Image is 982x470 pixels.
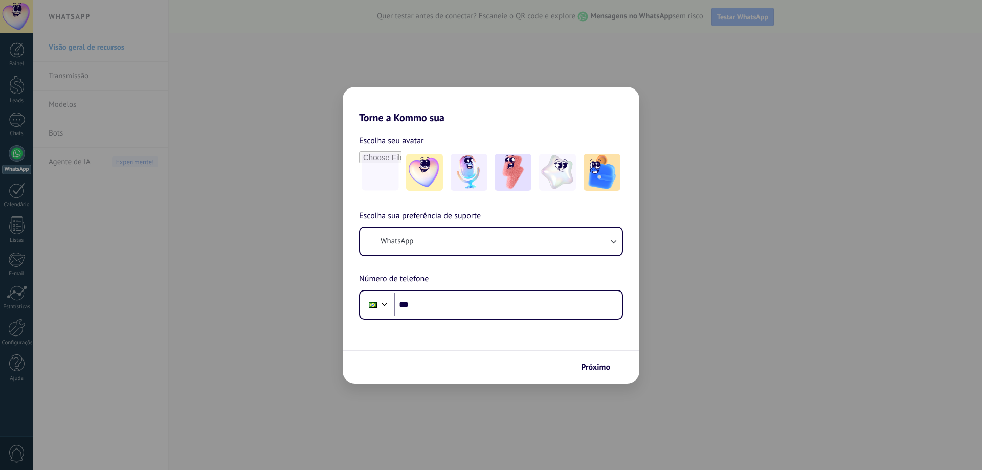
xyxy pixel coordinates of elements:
img: -5.jpeg [584,154,620,191]
h2: Torne a Kommo sua [343,87,639,124]
span: Escolha sua preferência de suporte [359,210,481,223]
img: -4.jpeg [539,154,576,191]
span: Escolha seu avatar [359,134,424,147]
div: Brazil: + 55 [363,294,383,316]
span: WhatsApp [381,236,413,247]
img: -1.jpeg [406,154,443,191]
img: -3.jpeg [495,154,531,191]
button: WhatsApp [360,228,622,255]
span: Número de telefone [359,273,429,286]
img: -2.jpeg [451,154,487,191]
button: Próximo [576,359,624,376]
span: Próximo [581,364,610,371]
